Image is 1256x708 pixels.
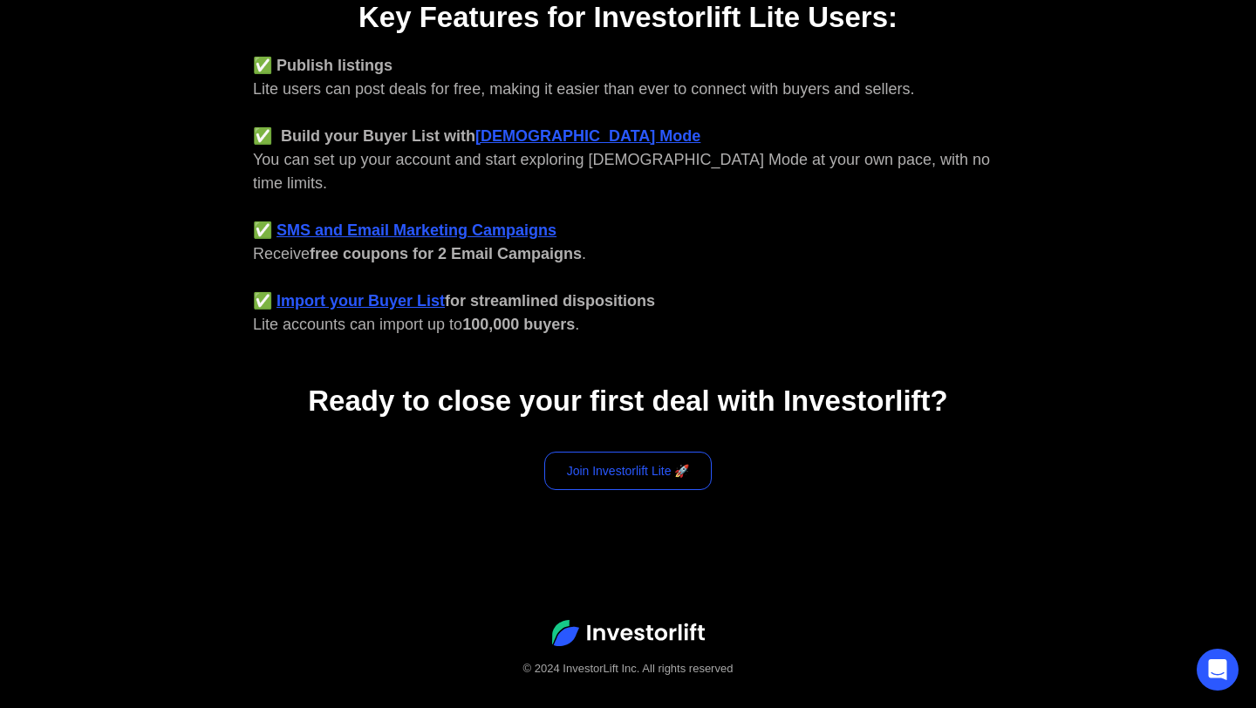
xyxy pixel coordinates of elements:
a: SMS and Email Marketing Campaigns [276,221,556,239]
strong: Key Features for Investorlift Lite Users: [358,1,898,33]
strong: free coupons for 2 Email Campaigns [310,245,582,262]
strong: ✅ Publish listings [253,57,392,74]
div: Lite users can post deals for free, making it easier than ever to connect with buyers and sellers... [253,54,1003,337]
strong: ✅ [253,221,272,239]
strong: 100,000 buyers [462,316,575,333]
a: [DEMOGRAPHIC_DATA] Mode [475,127,700,145]
div: © 2024 InvestorLift Inc. All rights reserved [35,660,1221,677]
a: Join Investorlift Lite 🚀 [544,452,713,490]
strong: for streamlined dispositions [445,292,655,310]
strong: Ready to close your first deal with Investorlift? [308,385,947,417]
div: Open Intercom Messenger [1197,649,1239,691]
strong: ✅ [253,292,272,310]
strong: ✅ Build your Buyer List with [253,127,475,145]
a: Import your Buyer List [276,292,445,310]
